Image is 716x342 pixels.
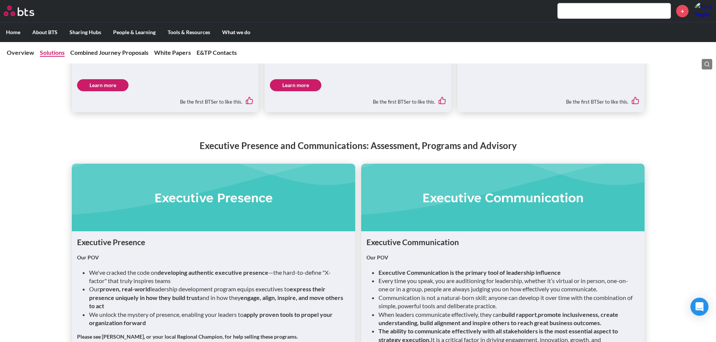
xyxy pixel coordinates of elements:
[70,49,148,56] a: Combined Journey Proposals
[162,23,216,42] label: Tools & Resources
[694,2,712,20] img: Lucy Pegler
[270,79,321,91] a: Learn more
[463,91,639,107] div: Be the first BTSer to like this.
[676,5,689,17] a: +
[77,237,350,247] h1: Executive Presence
[77,254,99,261] strong: Our POV
[216,23,256,42] label: What we do
[154,49,191,56] a: White Papers
[89,285,325,301] strong: express their presence
[89,285,344,310] li: Our leadership development program equips executives to and in how they
[502,311,537,318] strong: build rapport
[26,23,64,42] label: About BTS
[378,269,561,276] strong: Executive Communication is the primary tool of leadership influence
[4,6,34,16] img: BTS Logo
[4,6,48,16] a: Go home
[89,310,344,327] li: We unlock the mystery of presence, enabling your leaders to
[197,49,237,56] a: E&TP Contacts
[89,311,333,326] strong: apply proven tools to propel your organization forward
[378,310,633,327] li: When leaders communicate effectively, they can ,
[270,91,446,107] div: Be the first BTSer to like this.
[378,294,633,310] li: Communication is not a natural-born skill; anyone can develop it over time with the combination o...
[690,298,708,316] div: Open Intercom Messenger
[694,2,712,20] a: Profile
[77,333,298,340] strong: Please see [PERSON_NAME], or your local Regional Champion, for help selling these programs.
[100,285,150,292] strong: proven, real-world
[64,23,107,42] label: Sharing Hubs
[366,254,388,261] strong: Our POV
[157,269,268,276] strong: developing authentic executive presence
[89,268,344,285] li: We've cracked the code on —the hard-to-define "X-factor" that truly inspires teams
[40,49,65,56] a: Solutions
[77,79,129,91] a: Learn more
[7,49,34,56] a: Overview
[77,91,253,107] div: Be the first BTSer to like this.
[366,237,639,247] h1: Executive Communication
[172,294,200,301] strong: build trust
[378,277,633,294] li: Every time you speak, you are auditioning for leadership, whether it’s virtual or in person, one-...
[378,311,618,326] strong: promote inclusiveness, create understanding, build alignment and inspire others to reach great bu...
[115,294,171,301] strong: uniquely in how they
[107,23,162,42] label: People & Learning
